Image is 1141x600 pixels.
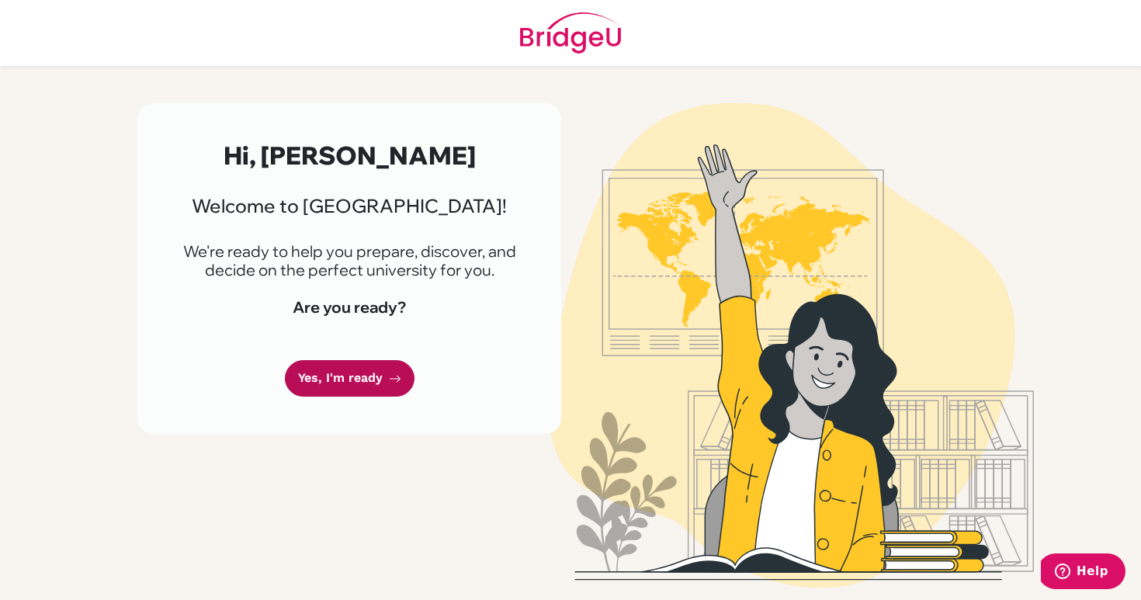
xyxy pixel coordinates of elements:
p: We're ready to help you prepare, discover, and decide on the perfect university for you. [175,242,524,279]
h4: Are you ready? [175,298,524,317]
a: Yes, I'm ready [285,360,414,397]
h3: Welcome to [GEOGRAPHIC_DATA]! [175,195,524,217]
h2: Hi, [PERSON_NAME] [175,140,524,170]
iframe: Opens a widget where you can find more information [1041,553,1125,592]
